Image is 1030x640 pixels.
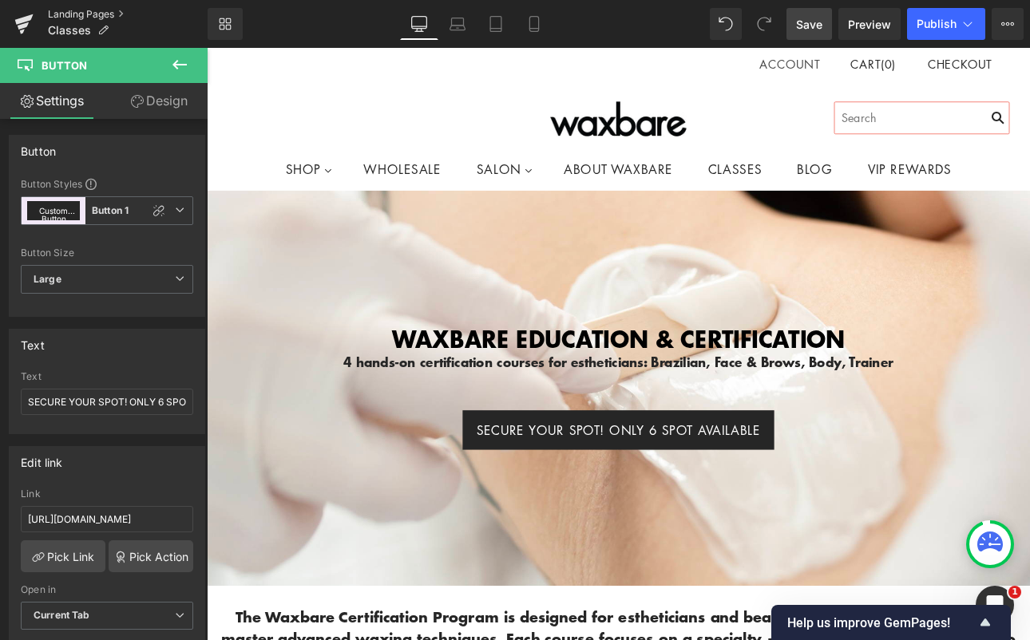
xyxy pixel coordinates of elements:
span: Publish [917,18,957,30]
span: 0 [796,10,805,29]
div: Text [21,330,45,352]
input: Search [910,63,942,101]
a: Design [107,83,211,119]
a: SECURE YOUR SPOT! ONLY 6 SPOT AVAILABLE [300,425,665,472]
span: SECURE YOUR SPOT! ONLY 6 SPOT AVAILABLE [316,437,649,460]
b: Large [34,273,61,286]
a: VIP REWARDS [755,117,894,168]
div: Button [21,136,56,158]
div: Button Styles [21,177,193,190]
div: Edit link [21,447,63,469]
span: Preview [848,16,891,33]
button: More [992,8,1024,40]
iframe: Intercom live chat [976,586,1014,624]
button: Custom Button [27,201,80,220]
a: Cart(0) [755,9,809,30]
div: Button Size [21,247,193,259]
a: Mobile [515,8,553,40]
div: Link [21,488,193,500]
div: Open in [21,584,193,595]
div: Text [21,371,193,382]
a: Account [649,10,720,29]
span: Save [796,16,822,33]
input: https://your-shop.myshopify.com [21,506,193,532]
strong: 4 hands-on certification courses for estheticians: Brazilian, Face & Brows, Body, Trainer [160,358,806,380]
a: Pick Link [21,540,105,572]
button: Redo [748,8,780,40]
a: CLASSES [568,117,672,168]
span: Button [42,59,87,72]
a: Tablet [477,8,515,40]
button: Publish [907,8,985,40]
span: Classes [48,24,91,37]
span: Help us improve GemPages! [787,615,976,630]
a: New Library [208,8,243,40]
span: Cart [755,10,790,29]
a: SALON [295,117,398,168]
a: Pick Action [109,540,193,572]
button: Undo [710,8,742,40]
a: Laptop [438,8,477,40]
a: Landing Pages [48,8,208,21]
a: WHOLESALE [163,117,295,168]
input: Search [736,63,942,101]
button: Show survey - Help us improve GemPages! [787,613,995,632]
span: 1 [1008,586,1021,599]
button: Checkout [841,8,926,31]
a: Desktop [400,8,438,40]
b: Button 1 [92,204,129,218]
a: SHOP [72,117,164,168]
a: BLOG [672,117,755,168]
b: Current Tab [34,609,90,621]
img: WAXBARE [403,63,563,104]
a: ABOUT WAXBARE [398,117,568,168]
a: Preview [838,8,901,40]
